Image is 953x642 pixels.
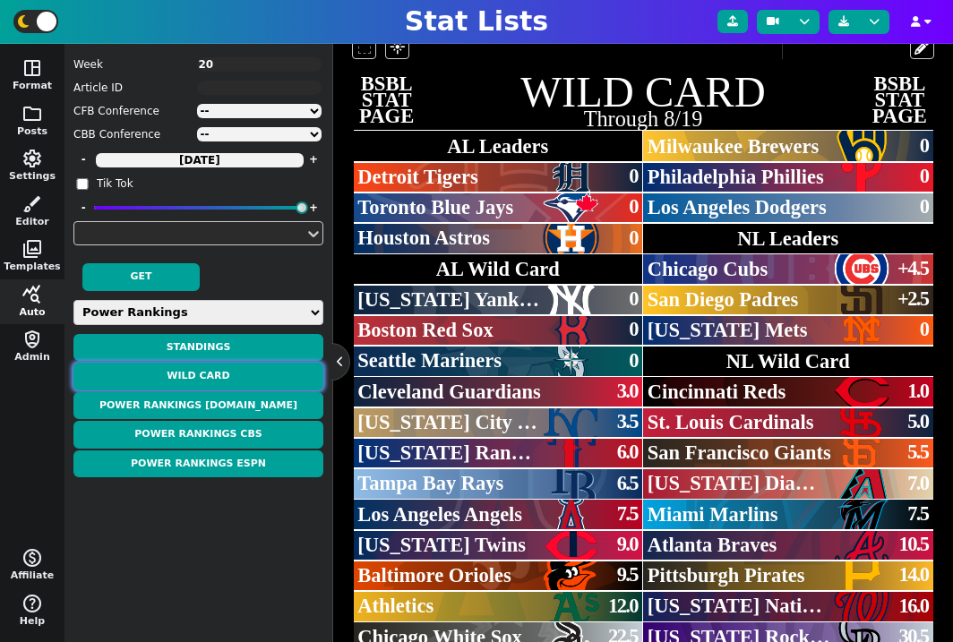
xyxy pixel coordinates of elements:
[617,499,638,529] span: 7.5
[357,381,540,404] span: Cleveland Guardians
[73,103,195,119] label: CFB Conference
[897,253,928,284] span: +4.5
[21,238,43,260] span: photo_library
[357,565,511,587] span: Baltimore Orioles
[617,468,638,499] span: 6.5
[629,284,638,314] span: 0
[302,197,323,218] button: +
[357,473,503,495] span: Tampa Bay Rays
[357,595,434,618] span: Athletics
[648,197,827,219] span: Los Angeles Dodgers
[648,565,805,587] span: Pittsburgh Pirates
[357,442,541,465] span: [US_STATE] Rangers
[197,57,322,72] textarea: 20
[648,381,786,404] span: Cincinnati Reds
[899,591,929,621] span: 16.0
[648,167,824,189] span: Philadelphia Phillies
[617,376,638,407] span: 3.0
[357,504,522,526] span: Los Angeles Angels
[354,108,933,130] h2: Through 8/19
[897,284,928,314] span: +2.5
[629,314,638,345] span: 0
[21,284,43,305] span: query_stats
[899,560,929,590] span: 14.0
[920,161,929,192] span: 0
[357,412,541,434] span: [US_STATE] City Royals
[82,263,200,291] button: Get
[73,392,323,420] button: POWER RANKINGS [DOMAIN_NAME]
[629,192,638,222] span: 0
[21,593,43,614] span: help
[302,149,323,170] button: +
[357,197,513,219] span: Toronto Blue Jays
[21,547,43,569] span: monetization_on
[920,192,929,222] span: 0
[870,76,929,124] span: BSBL STAT PAGE
[648,136,819,158] span: Milwaukee Brewers
[899,529,929,560] span: 10.5
[73,149,94,170] button: -
[629,346,638,376] span: 0
[73,80,195,96] label: Article ID
[447,137,548,158] span: AL Leaders
[357,167,477,189] span: Detroit Tigers
[648,442,831,465] span: San Francisco Giants
[357,320,493,342] span: Boston Red Sox
[73,197,94,218] button: -
[73,334,323,362] button: STANDINGS
[737,229,838,250] span: NL Leaders
[907,468,928,499] span: 7.0
[648,535,777,557] span: Atlanta Braves
[648,595,832,618] span: [US_STATE] Nationals
[920,314,929,345] span: 0
[617,529,638,560] span: 9.0
[648,412,814,434] span: St. Louis Cardinals
[920,131,929,161] span: 0
[357,227,490,250] span: Houston Astros
[648,259,768,281] span: Chicago Cubs
[907,376,928,407] span: 1.0
[436,260,560,280] span: AL Wild Card
[21,329,43,350] span: shield_person
[629,223,638,253] span: 0
[726,352,850,372] span: NL Wild Card
[629,161,638,192] span: 0
[405,5,548,38] h1: Stat Lists
[648,504,778,526] span: Miami Marlins
[73,421,323,449] button: POWER RANKINGS CBS
[357,76,416,124] span: BSBL STAT PAGE
[73,126,195,142] label: CBB Conference
[21,193,43,215] span: brush
[73,56,195,73] label: Week
[617,407,638,437] span: 3.5
[648,473,832,495] span: [US_STATE] Diamondbacks
[648,320,808,342] span: [US_STATE] Mets
[608,591,638,621] span: 12.0
[354,71,933,115] h1: WILD CARD
[21,148,43,169] span: settings
[73,363,323,390] button: WILD CARD
[907,437,928,467] span: 5.5
[97,175,323,192] label: Tik Tok
[648,289,798,312] span: San Diego Padres
[617,437,638,467] span: 6.0
[357,535,526,557] span: [US_STATE] Twins
[357,289,541,312] span: [US_STATE] Yankees
[21,57,43,79] span: space_dashboard
[21,103,43,124] span: folder
[617,560,638,590] span: 9.5
[357,350,502,372] span: Seattle Mariners
[73,450,323,478] button: POWER RANKINGS ESPN
[907,499,928,529] span: 7.5
[907,407,928,437] span: 5.0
